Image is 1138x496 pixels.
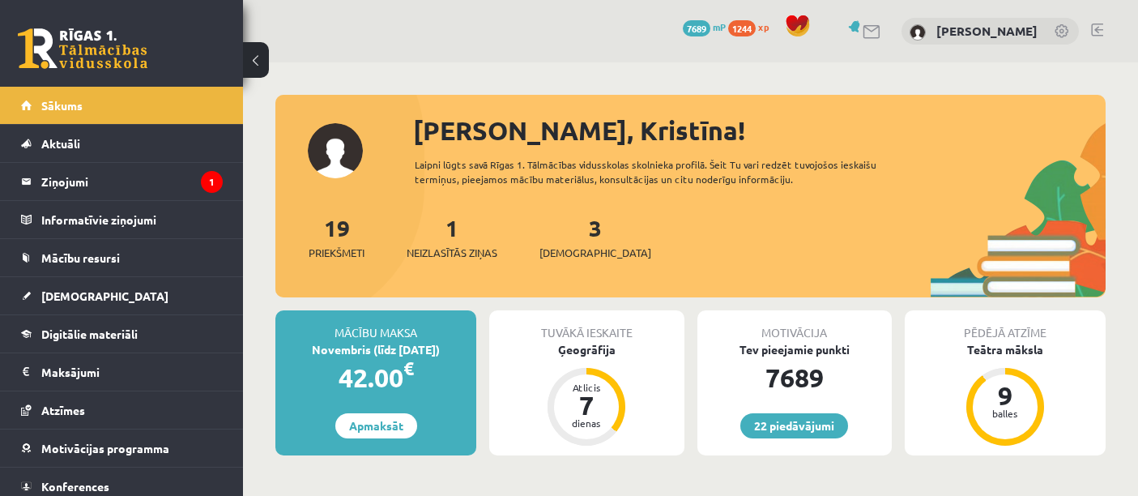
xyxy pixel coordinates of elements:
div: [PERSON_NAME], Kristīna! [413,111,1106,150]
a: Informatīvie ziņojumi [21,201,223,238]
span: Atzīmes [41,403,85,417]
span: Motivācijas programma [41,441,169,455]
div: 7689 [697,358,892,397]
div: balles [981,408,1029,418]
span: € [403,357,414,380]
span: mP [713,20,726,33]
span: Neizlasītās ziņas [407,245,497,261]
div: dienas [562,418,611,428]
span: Digitālie materiāli [41,327,138,341]
a: 19Priekšmeti [309,213,364,261]
div: 7 [562,392,611,418]
a: 1Neizlasītās ziņas [407,213,497,261]
div: Ģeogrāfija [489,341,684,358]
legend: Informatīvie ziņojumi [41,201,223,238]
div: 42.00 [275,358,476,397]
span: 1244 [728,20,756,36]
a: Sākums [21,87,223,124]
span: Aktuāli [41,136,80,151]
span: Priekšmeti [309,245,364,261]
a: 1244 xp [728,20,777,33]
span: [DEMOGRAPHIC_DATA] [41,289,168,303]
a: 3[DEMOGRAPHIC_DATA] [539,213,651,261]
legend: Ziņojumi [41,163,223,200]
a: Atzīmes [21,391,223,429]
a: 22 piedāvājumi [740,413,848,438]
legend: Maksājumi [41,353,223,391]
div: 9 [981,383,1029,408]
div: Pēdējā atzīme [905,310,1106,341]
span: 7689 [683,20,710,36]
i: 1 [201,171,223,193]
a: Teātra māksla 9 balles [905,341,1106,448]
a: Mācību resursi [21,239,223,276]
div: Motivācija [697,310,892,341]
a: [DEMOGRAPHIC_DATA] [21,277,223,314]
a: Apmaksāt [335,413,417,438]
span: Konferences [41,479,109,494]
div: Novembris (līdz [DATE]) [275,341,476,358]
a: Digitālie materiāli [21,315,223,353]
div: Laipni lūgts savā Rīgas 1. Tālmācības vidusskolas skolnieka profilā. Šeit Tu vari redzēt tuvojošo... [415,157,913,186]
span: xp [758,20,769,33]
div: Atlicis [562,383,611,392]
span: Sākums [41,98,83,113]
a: Aktuāli [21,125,223,162]
a: Rīgas 1. Tālmācības vidusskola [18,28,147,69]
div: Teātra māksla [905,341,1106,358]
a: Ģeogrāfija Atlicis 7 dienas [489,341,684,448]
div: Tuvākā ieskaite [489,310,684,341]
img: Kristīna Vološina [910,24,926,41]
span: Mācību resursi [41,250,120,265]
a: Maksājumi [21,353,223,391]
a: Motivācijas programma [21,430,223,467]
div: Tev pieejamie punkti [697,341,892,358]
a: 7689 mP [683,20,726,33]
div: Mācību maksa [275,310,476,341]
a: [PERSON_NAME] [936,23,1038,39]
span: [DEMOGRAPHIC_DATA] [539,245,651,261]
a: Ziņojumi1 [21,163,223,200]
